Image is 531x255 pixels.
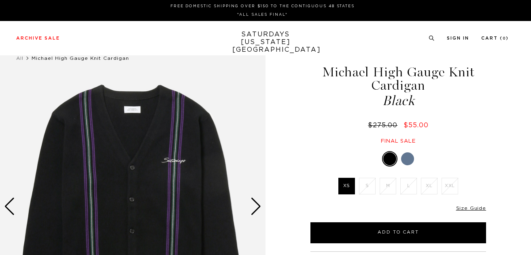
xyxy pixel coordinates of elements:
[309,65,487,107] h1: Michael High Gauge Knit Cardigan
[4,198,15,215] div: Previous slide
[503,37,506,40] small: 0
[338,178,355,194] label: XS
[251,198,261,215] div: Next slide
[19,3,506,9] p: FREE DOMESTIC SHIPPING OVER $150 TO THE CONTIGUOUS 48 STATES
[447,36,469,40] a: Sign In
[481,36,509,40] a: Cart (0)
[310,222,486,243] button: Add to Cart
[232,31,299,54] a: SATURDAYS[US_STATE][GEOGRAPHIC_DATA]
[19,12,506,18] p: *ALL SALES FINAL*
[16,56,23,61] a: All
[309,138,487,145] div: Final sale
[32,56,129,61] span: Michael High Gauge Knit Cardigan
[16,36,60,40] a: Archive Sale
[309,94,487,107] span: Black
[456,206,486,211] a: Size Guide
[404,122,429,129] span: $55.00
[368,122,401,129] del: $275.00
